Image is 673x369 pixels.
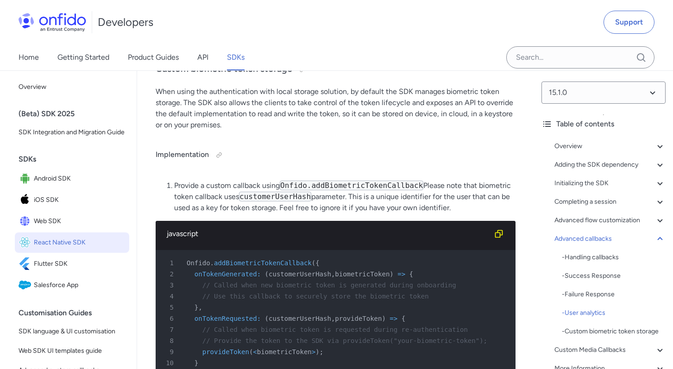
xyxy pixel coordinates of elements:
[554,196,666,207] a: Completing a session
[227,44,245,70] a: SDKs
[331,315,335,322] span: ,
[15,169,129,189] a: IconAndroid SDKAndroid SDK
[249,348,253,356] span: (
[34,172,126,185] span: Android SDK
[159,302,180,313] span: 5
[604,11,654,34] a: Support
[156,86,516,131] p: When using the authentication with local storage solution, by default the SDK manages biometric t...
[34,279,126,292] span: Salesforce App
[202,293,429,300] span: // Use this callback to securely store the biometric token
[335,315,382,322] span: provideToken
[202,348,249,356] span: provideToken
[257,270,261,278] span: :
[187,259,210,267] span: Onfido
[202,281,456,289] span: // Called when new biometric token is generated during onboarding
[397,270,405,278] span: =>
[320,348,323,356] span: ;
[19,345,126,356] span: Web SDK UI templates guide
[335,270,390,278] span: biometricToken
[19,105,133,123] div: (Beta) SDK 2025
[562,270,666,281] a: -Success Response
[19,194,34,206] img: IconiOS SDK
[34,257,126,270] span: Flutter SDK
[554,141,666,152] a: Overview
[315,259,319,267] span: {
[390,315,397,322] span: =>
[34,215,126,228] span: Web SDK
[57,44,109,70] a: Getting Started
[257,315,261,322] span: :
[159,335,180,346] span: 8
[402,315,405,322] span: {
[562,270,666,281] div: - Success Response
[198,304,202,311] span: ,
[15,123,129,142] a: SDK Integration and Migration Guide
[554,159,666,170] a: Adding the SDK dependency
[269,270,331,278] span: customerUserHash
[19,257,34,270] img: IconFlutter SDK
[312,259,315,267] span: (
[257,348,312,356] span: biometricToken
[541,119,666,130] div: Table of contents
[554,178,666,189] a: Initializing the SDK
[19,150,133,169] div: SDKs
[315,348,319,356] span: )
[554,233,666,244] a: Advanced callbacks
[159,346,180,357] span: 9
[562,326,666,337] div: - Custom biometric token storage
[382,315,385,322] span: )
[19,127,126,138] span: SDK Integration and Migration Guide
[195,315,257,322] span: onTokenRequested
[15,254,129,274] a: IconFlutter SDKFlutter SDK
[159,313,180,324] span: 6
[331,270,335,278] span: ,
[265,270,269,278] span: (
[269,315,331,322] span: customerUserHash
[239,192,311,201] code: customerUserHash
[159,257,180,269] span: 1
[554,344,666,356] div: Custom Media Callbacks
[159,324,180,335] span: 7
[98,15,153,30] h1: Developers
[562,252,666,263] a: -Handling callbacks
[562,252,666,263] div: - Handling callbacks
[195,359,198,367] span: }
[265,315,269,322] span: (
[19,215,34,228] img: IconWeb SDK
[156,148,516,163] h4: Implementation
[159,291,180,302] span: 4
[15,232,129,253] a: IconReact Native SDKReact Native SDK
[19,304,133,322] div: Customisation Guides
[554,215,666,226] a: Advanced flow customization
[15,342,129,360] a: Web SDK UI templates guide
[19,279,34,292] img: IconSalesforce App
[506,46,654,69] input: Onfido search input field
[562,307,666,319] a: -User analytics
[195,304,198,311] span: }
[128,44,179,70] a: Product Guides
[19,81,126,93] span: Overview
[19,13,86,31] img: Onfido Logo
[15,78,129,96] a: Overview
[253,348,257,356] span: <
[562,326,666,337] a: -Custom biometric token storage
[15,275,129,295] a: IconSalesforce AppSalesforce App
[214,259,312,267] span: addBiometricTokenCallback
[159,280,180,291] span: 3
[167,228,490,239] div: javascript
[15,322,129,341] a: SDK language & UI customisation
[562,307,666,319] div: - User analytics
[34,194,126,206] span: iOS SDK
[390,270,393,278] span: )
[15,211,129,231] a: IconWeb SDKWeb SDK
[34,236,126,249] span: React Native SDK
[562,289,666,300] div: - Failure Response
[19,236,34,249] img: IconReact Native SDK
[197,44,208,70] a: API
[195,270,257,278] span: onTokenGenerated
